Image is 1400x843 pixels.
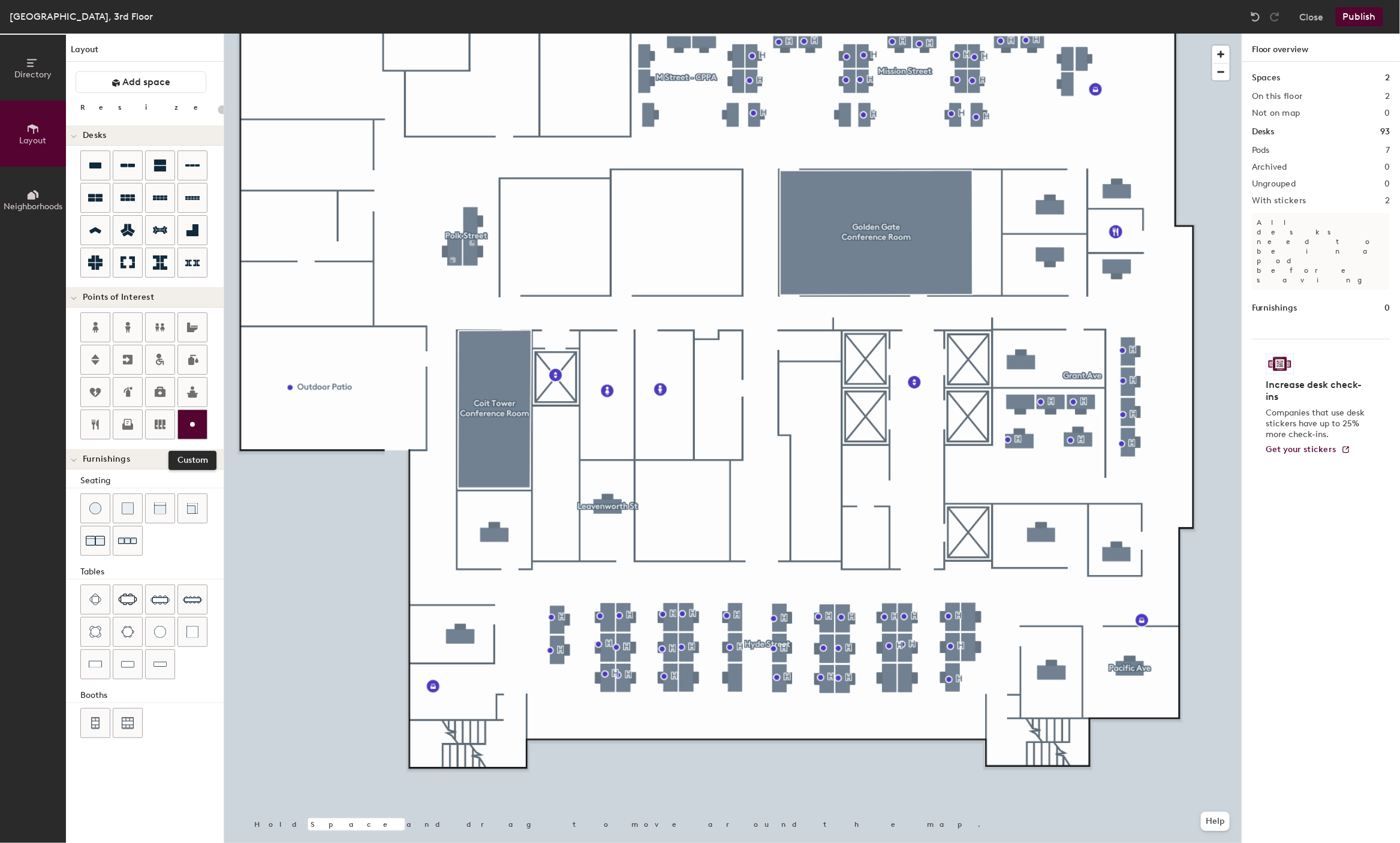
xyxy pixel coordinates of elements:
[122,502,134,514] img: Cushion
[1386,92,1390,101] h2: 2
[1252,179,1296,189] h2: Ungrouped
[177,493,207,523] button: Couch (corner)
[80,565,224,579] div: Tables
[1252,302,1297,315] h1: Furnishings
[1242,34,1400,62] h1: Floor overview
[1386,71,1390,85] h1: 2
[20,136,47,146] span: Layout
[113,585,143,615] button: Six seat table
[145,617,175,647] button: Table (round)
[1385,179,1390,189] h2: 0
[153,658,167,670] img: Table (1x4)
[89,626,101,638] img: Four seat round table
[118,532,137,550] img: Couch (x3)
[1300,7,1324,26] button: Close
[1252,196,1306,206] h2: With stickers
[66,43,224,62] h1: Layout
[1385,162,1390,172] h2: 0
[123,76,171,88] span: Add space
[80,103,213,112] div: Resize
[80,708,110,738] button: Four seat booth
[118,594,137,606] img: Six seat table
[121,626,134,638] img: Six seat round table
[145,493,175,523] button: Couch (middle)
[145,585,175,615] button: Eight seat table
[1252,71,1281,85] h1: Spaces
[89,658,102,670] img: Table (1x2)
[154,502,166,514] img: Couch (middle)
[1269,11,1281,23] img: Redo
[1252,109,1300,118] h2: Not on map
[1385,302,1390,315] h1: 0
[10,9,153,24] div: [GEOGRAPHIC_DATA], 3rd Floor
[113,649,143,679] button: Table (1x3)
[76,71,206,93] button: Add space
[113,526,143,556] button: Couch (x3)
[1266,444,1336,454] span: Get your stickers
[1252,213,1390,290] p: All desks need to be in a pod before saving
[1201,812,1230,831] button: Help
[90,717,101,729] img: Four seat booth
[80,649,110,679] button: Table (1x2)
[183,590,202,609] img: Ten seat table
[1386,146,1390,155] h2: 7
[177,617,207,647] button: Table (1x1)
[80,585,110,615] button: Four seat table
[177,410,207,439] button: Custom
[83,131,106,140] span: Desks
[83,293,154,302] span: Points of Interest
[1336,7,1383,26] button: Publish
[1386,196,1390,206] h2: 2
[113,617,143,647] button: Six seat round table
[145,649,175,679] button: Table (1x4)
[177,585,207,615] button: Ten seat table
[80,617,110,647] button: Four seat round table
[4,201,62,212] span: Neighborhoods
[1385,109,1390,118] h2: 0
[1252,162,1287,172] h2: Archived
[80,474,224,487] div: Seating
[80,526,110,556] button: Couch (x2)
[1252,125,1275,139] h1: Desks
[122,717,134,729] img: Six seat booth
[113,493,143,523] button: Cushion
[1266,445,1351,455] a: Get your stickers
[1250,11,1261,23] img: Undo
[1266,354,1294,374] img: Sticker logo
[14,70,52,80] span: Directory
[1381,125,1390,139] h1: 93
[1266,408,1369,440] p: Companies that use desk stickers have up to 25% more check-ins.
[150,590,170,609] img: Eight seat table
[121,658,134,670] img: Table (1x3)
[80,493,110,523] button: Stool
[186,626,198,638] img: Table (1x1)
[86,531,105,550] img: Couch (x2)
[80,689,224,702] div: Booths
[154,626,166,638] img: Table (round)
[113,708,143,738] button: Six seat booth
[1266,379,1369,403] h4: Increase desk check-ins
[1252,92,1303,101] h2: On this floor
[89,502,101,514] img: Stool
[89,594,101,606] img: Four seat table
[1252,146,1270,155] h2: Pods
[83,454,130,464] span: Furnishings
[186,502,198,514] img: Couch (corner)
